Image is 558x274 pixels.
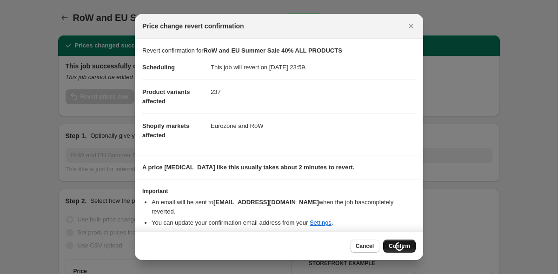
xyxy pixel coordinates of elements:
[142,46,416,55] p: Revert confirmation for
[142,187,416,195] h3: Important
[350,240,379,253] button: Cancel
[211,55,416,80] dd: This job will revert on [DATE] 23:59.
[142,122,189,139] span: Shopify markets affected
[211,114,416,138] dd: Eurozone and RoW
[142,164,354,171] b: A price [MEDICAL_DATA] like this usually takes about 2 minutes to revert.
[152,198,416,216] li: An email will be sent to when the job has completely reverted .
[310,219,332,226] a: Settings
[405,20,418,33] button: Close
[204,47,342,54] b: RoW and EU Summer Sale 40% ALL PRODUCTS
[152,229,416,239] li: Wondering how price change reverts work? .
[152,218,416,227] li: You can update your confirmation email address from your .
[211,80,416,104] dd: 237
[269,230,307,237] a: Read the FAQ
[213,199,319,206] b: [EMAIL_ADDRESS][DOMAIN_NAME]
[356,242,374,250] span: Cancel
[142,88,190,105] span: Product variants affected
[142,21,244,31] span: Price change revert confirmation
[142,64,175,71] span: Scheduling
